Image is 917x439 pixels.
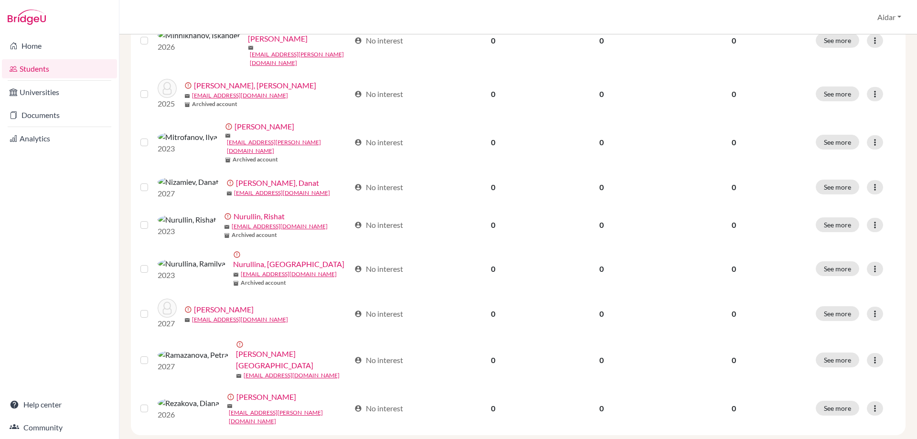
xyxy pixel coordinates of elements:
img: Bridge-U [8,10,46,25]
span: mail [225,133,231,139]
td: 0 [546,73,657,115]
p: 2025 [158,98,177,109]
img: Nizamiev, Danat [158,176,219,188]
span: mail [236,373,242,379]
a: [EMAIL_ADDRESS][DOMAIN_NAME] [241,270,337,278]
td: 0 [546,335,657,385]
a: Universities [2,83,117,102]
span: error_outline [226,179,236,187]
p: 0 [663,182,804,193]
a: Analytics [2,129,117,148]
img: Rezakova, Diana [158,397,219,409]
p: 0 [663,88,804,100]
b: Archived account [232,231,277,239]
td: 0 [440,335,546,385]
a: [PERSON_NAME][GEOGRAPHIC_DATA] [236,348,350,371]
td: 0 [546,115,657,170]
span: error_outline [184,306,194,313]
span: inventory_2 [184,102,190,107]
p: 2027 [158,361,228,372]
span: account_circle [354,183,362,191]
a: Nurullin, Rishat [234,211,285,222]
div: No interest [354,263,403,275]
span: mail [226,191,232,196]
a: [EMAIL_ADDRESS][DOMAIN_NAME] [192,91,288,100]
span: account_circle [354,90,362,98]
a: [EMAIL_ADDRESS][DOMAIN_NAME] [244,371,340,380]
span: mail [184,317,190,323]
td: 0 [546,385,657,431]
div: No interest [354,308,403,320]
span: mail [233,272,239,278]
td: 0 [546,205,657,245]
span: account_circle [354,310,362,318]
span: mail [248,45,254,51]
button: See more [816,353,859,367]
a: [EMAIL_ADDRESS][PERSON_NAME][DOMAIN_NAME] [227,138,350,155]
a: [EMAIL_ADDRESS][DOMAIN_NAME] [192,315,288,324]
a: Help center [2,395,117,414]
button: See more [816,33,859,48]
td: 0 [546,170,657,205]
span: inventory_2 [233,280,239,286]
button: Aidar [873,8,906,26]
a: [PERSON_NAME], [PERSON_NAME] [194,80,316,91]
button: See more [816,180,859,194]
a: [EMAIL_ADDRESS][PERSON_NAME][DOMAIN_NAME] [250,50,350,67]
p: 2027 [158,188,219,199]
a: Community [2,418,117,437]
span: account_circle [354,356,362,364]
div: No interest [354,219,403,231]
span: error_outline [233,251,243,258]
td: 0 [440,205,546,245]
img: Ramazanova, Petra [158,349,228,361]
img: Nurullina, Ramilya [158,258,225,269]
p: 2026 [158,41,240,53]
b: Archived account [192,100,237,108]
img: Mitrofanov, Ilya [158,131,217,143]
span: error_outline [227,393,236,401]
a: Documents [2,106,117,125]
button: See more [816,135,859,150]
span: error_outline [184,82,194,89]
span: error_outline [236,341,245,348]
div: No interest [354,88,403,100]
b: Archived account [241,278,286,287]
button: See more [816,86,859,101]
p: 0 [663,263,804,275]
button: See more [816,217,859,232]
td: 0 [546,245,657,293]
td: 0 [440,73,546,115]
a: [EMAIL_ADDRESS][PERSON_NAME][DOMAIN_NAME] [229,408,350,426]
p: 2027 [158,318,177,329]
span: mail [224,224,230,230]
p: 0 [663,137,804,148]
p: 2023 [158,269,225,281]
button: See more [816,401,859,416]
td: 0 [440,293,546,335]
span: inventory_2 [225,157,231,163]
div: No interest [354,403,403,414]
span: error_outline [224,213,234,220]
a: [PERSON_NAME] [194,304,254,315]
p: 0 [663,219,804,231]
td: 0 [440,8,546,73]
img: Minnikhanov, Iskander [158,30,240,41]
a: [PERSON_NAME], Danat [236,177,319,189]
td: 0 [440,115,546,170]
p: 2023 [158,143,217,154]
span: account_circle [354,221,362,229]
p: 2023 [158,225,216,237]
button: See more [816,261,859,276]
td: 0 [440,385,546,431]
td: 0 [546,8,657,73]
div: No interest [354,35,403,46]
a: Nurullina, [GEOGRAPHIC_DATA] [233,258,344,270]
b: Archived account [233,155,278,164]
div: No interest [354,137,403,148]
span: account_circle [354,405,362,412]
p: 2026 [158,409,219,420]
div: No interest [354,354,403,366]
span: account_circle [354,139,362,146]
a: Home [2,36,117,55]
